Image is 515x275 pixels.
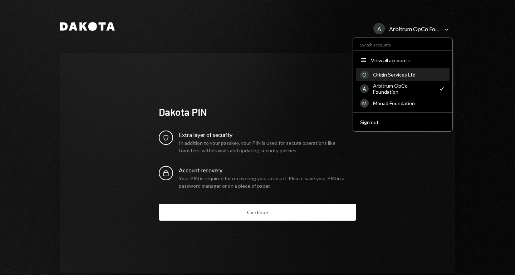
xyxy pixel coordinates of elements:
[159,105,356,119] div: Dakota PIN
[356,54,450,67] button: View all accounts
[360,70,369,79] div: O
[179,175,356,190] div: Your PIN is required for recovering your account. Please save your PIN in a password manager or o...
[360,119,445,125] div: Sign out
[373,23,385,34] div: A
[373,100,445,106] div: Monad Foundation
[356,116,450,129] button: Sign out
[373,72,445,78] div: Origin Services Ltd
[159,204,356,221] button: Continue
[371,57,445,63] div: View all accounts
[356,68,450,81] a: OOrigin Services Ltd
[179,131,356,139] div: Extra layer of security
[389,25,438,32] div: Arbitrum OpCo Fo...
[373,83,434,95] div: Arbitrum OpCo Foundation
[179,139,356,154] div: In addition to your passkey, your PIN is used for secure operations like transfers, withdrawals a...
[356,97,450,109] a: MMonad Foundation
[179,166,356,175] div: Account recovery
[360,99,369,108] div: M
[353,41,452,48] div: Switch accounts
[360,84,369,93] div: A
